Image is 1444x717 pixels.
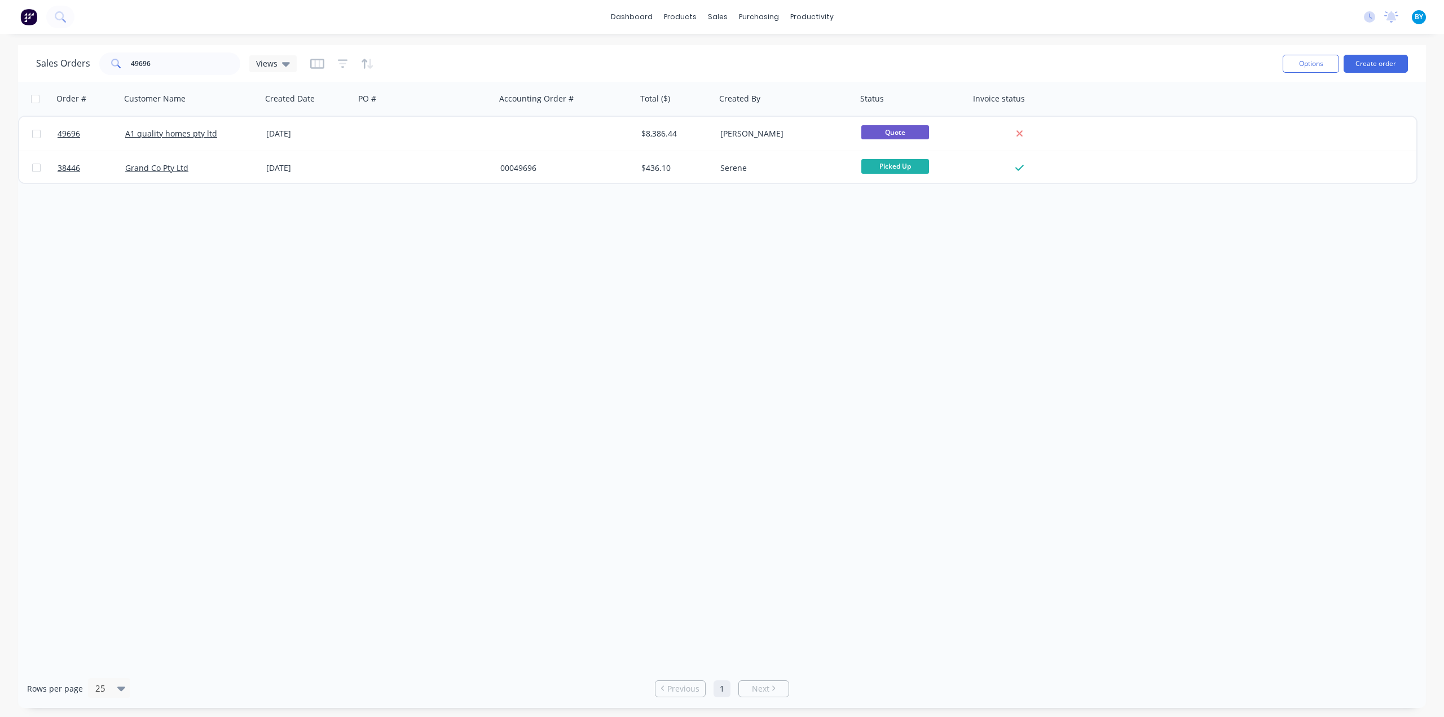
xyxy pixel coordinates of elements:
[702,8,733,25] div: sales
[58,117,125,151] a: 49696
[861,159,929,173] span: Picked Up
[58,128,80,139] span: 49696
[714,680,730,697] a: Page 1 is your current page
[27,683,83,694] span: Rows per page
[719,93,760,104] div: Created By
[860,93,884,104] div: Status
[499,93,574,104] div: Accounting Order #
[655,683,705,694] a: Previous page
[131,52,241,75] input: Search...
[752,683,769,694] span: Next
[640,93,670,104] div: Total ($)
[1283,55,1339,73] button: Options
[650,680,794,697] ul: Pagination
[56,93,86,104] div: Order #
[256,58,278,69] span: Views
[1344,55,1408,73] button: Create order
[36,58,90,69] h1: Sales Orders
[641,128,708,139] div: $8,386.44
[739,683,789,694] a: Next page
[973,93,1025,104] div: Invoice status
[266,128,350,139] div: [DATE]
[733,8,785,25] div: purchasing
[861,125,929,139] span: Quote
[658,8,702,25] div: products
[20,8,37,25] img: Factory
[605,8,658,25] a: dashboard
[125,162,188,173] a: Grand Co Pty Ltd
[641,162,708,174] div: $436.10
[500,162,626,174] div: 00049696
[1415,12,1423,22] span: BY
[58,162,80,174] span: 38446
[124,93,186,104] div: Customer Name
[125,128,217,139] a: A1 quality homes pty ltd
[785,8,839,25] div: productivity
[720,128,846,139] div: [PERSON_NAME]
[266,162,350,174] div: [DATE]
[720,162,846,174] div: Serene
[58,151,125,185] a: 38446
[265,93,315,104] div: Created Date
[667,683,699,694] span: Previous
[358,93,376,104] div: PO #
